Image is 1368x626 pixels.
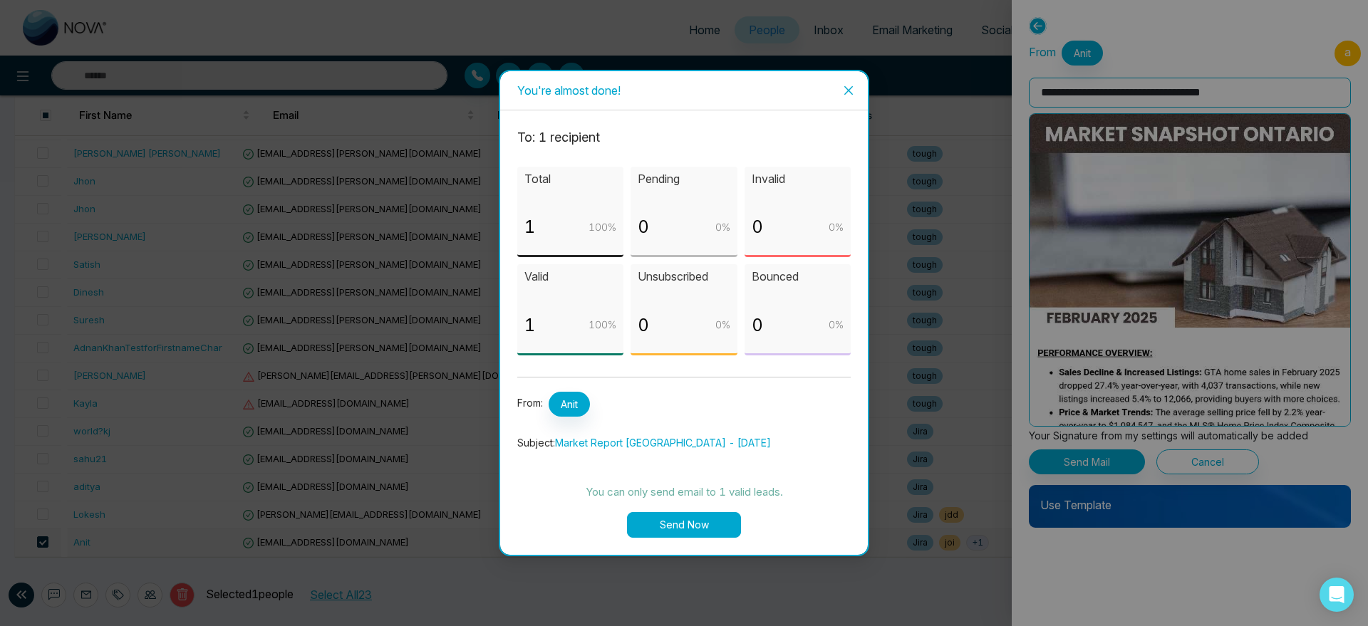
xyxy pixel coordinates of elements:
p: 0 [638,214,649,241]
p: Invalid [752,170,844,188]
span: Anit [549,392,590,417]
button: Close [829,71,868,110]
p: From: [517,392,851,417]
p: Subject: [517,435,851,451]
p: Valid [524,268,616,286]
p: Bounced [752,268,844,286]
p: Pending [638,170,730,188]
p: 0 [638,312,649,339]
p: 0 % [829,317,844,333]
p: 0 [752,312,763,339]
p: 0 % [829,219,844,235]
p: 0 % [715,219,730,235]
span: Market Report [GEOGRAPHIC_DATA] - [DATE] [555,437,771,449]
p: Unsubscribed [638,268,730,286]
p: Total [524,170,616,188]
p: 0 [752,214,763,241]
p: 1 [524,312,535,339]
p: 100 % [589,219,616,235]
p: To: 1 recipient [517,127,851,147]
p: You can only send email to 1 valid leads. [517,484,851,501]
p: 0 % [715,317,730,333]
p: 1 [524,214,535,241]
div: You're almost done! [517,83,851,98]
p: 100 % [589,317,616,333]
button: Send Now [627,512,741,538]
div: Open Intercom Messenger [1320,578,1354,612]
span: close [843,85,854,96]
